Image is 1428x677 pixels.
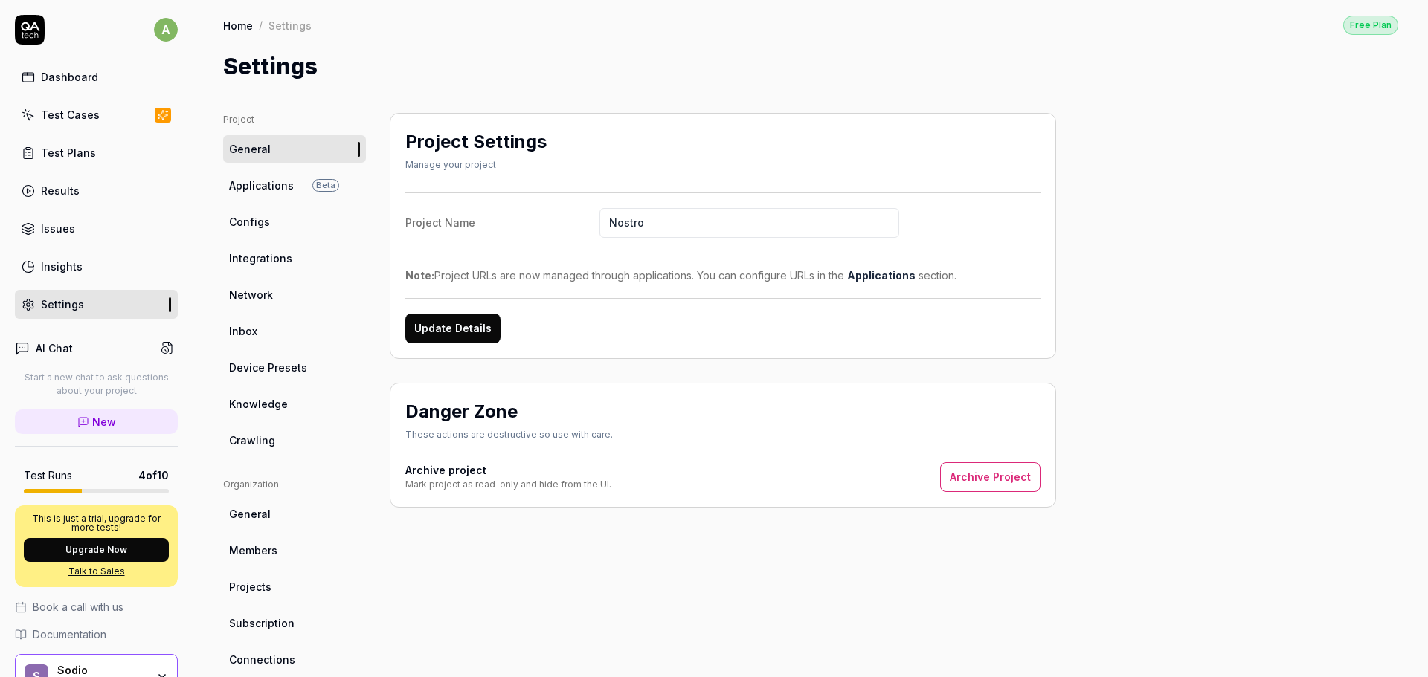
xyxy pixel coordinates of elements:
[405,398,518,425] h2: Danger Zone
[223,18,253,33] a: Home
[15,138,178,167] a: Test Plans
[15,290,178,319] a: Settings
[223,646,366,673] a: Connections
[229,214,270,230] span: Configs
[223,609,366,637] a: Subscription
[41,69,98,85] div: Dashboard
[223,135,366,163] a: General
[405,478,611,491] div: Mark project as read-only and hide from the UI.
[599,208,899,238] input: Project Name
[223,113,366,126] div: Project
[268,18,312,33] div: Settings
[15,371,178,398] p: Start a new chat to ask questions about your project
[229,579,271,595] span: Projects
[15,214,178,243] a: Issues
[405,428,613,441] div: These actions are destructive so use with care.
[229,178,294,193] span: Applications
[229,652,295,667] span: Connections
[223,172,366,199] a: ApplicationsBeta
[223,390,366,418] a: Knowledge
[15,100,178,129] a: Test Cases
[223,500,366,528] a: General
[223,281,366,308] a: Network
[41,107,100,123] div: Test Cases
[15,626,178,642] a: Documentation
[57,664,147,677] div: Sodio
[229,615,295,631] span: Subscription
[229,542,277,558] span: Members
[229,396,288,412] span: Knowledge
[405,269,434,282] strong: Note:
[15,176,178,205] a: Results
[24,538,169,562] button: Upgrade Now
[41,183,80,198] div: Results
[41,145,96,161] div: Test Plans
[223,354,366,381] a: Device Presets
[223,573,366,600] a: Projects
[405,158,547,172] div: Manage your project
[15,62,178,91] a: Dashboard
[259,18,263,33] div: /
[223,244,366,272] a: Integrations
[223,50,318,83] h1: Settings
[24,565,169,578] a: Talk to Sales
[24,469,72,482] h5: Test Runs
[33,599,123,615] span: Book a call with us
[15,599,178,615] a: Book a call with us
[229,141,271,157] span: General
[15,252,178,281] a: Insights
[229,287,273,302] span: Network
[229,360,307,375] span: Device Presets
[1343,15,1398,35] button: Free Plan
[223,478,366,491] div: Organization
[154,18,178,42] span: a
[24,514,169,532] p: This is just a trial, upgrade for more tests!
[223,208,366,236] a: Configs
[940,462,1041,492] button: Archive Project
[229,506,271,522] span: General
[36,340,73,356] h4: AI Chat
[15,409,178,434] a: New
[847,269,916,282] a: Applications
[223,317,366,345] a: Inbox
[229,250,292,266] span: Integrations
[229,433,275,448] span: Crawling
[41,297,84,312] div: Settings
[92,414,116,430] span: New
[223,427,366,454] a: Crawling
[154,15,178,45] button: a
[1343,16,1398,35] div: Free Plan
[405,215,599,230] div: Project Name
[223,537,366,564] a: Members
[41,221,75,236] div: Issues
[229,323,257,339] span: Inbox
[312,179,339,192] span: Beta
[138,467,169,483] span: 4 of 10
[405,129,547,155] h2: Project Settings
[41,259,83,274] div: Insights
[405,314,501,343] button: Update Details
[405,268,1041,283] div: Project URLs are now managed through applications. You can configure URLs in the section.
[33,626,106,642] span: Documentation
[405,462,611,478] h4: Archive project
